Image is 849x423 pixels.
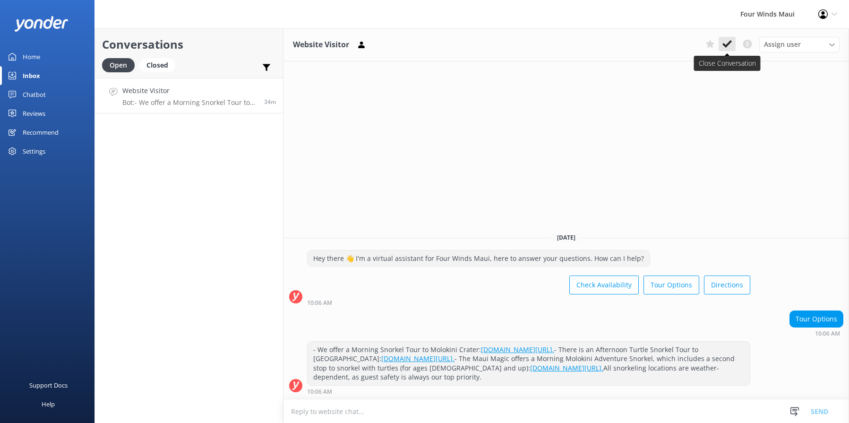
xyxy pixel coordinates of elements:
[790,311,843,327] div: Tour Options
[759,37,840,52] div: Assign User
[102,60,139,70] a: Open
[42,395,55,414] div: Help
[381,354,455,363] a: [DOMAIN_NAME][URL].
[102,35,276,53] h2: Conversations
[23,85,46,104] div: Chatbot
[23,142,45,161] div: Settings
[307,299,750,306] div: Oct 03 2025 10:06am (UTC -10:00) Pacific/Honolulu
[139,58,175,72] div: Closed
[481,345,554,354] a: [DOMAIN_NAME][URL].
[14,16,69,32] img: yonder-white-logo.png
[23,123,59,142] div: Recommend
[308,250,650,267] div: Hey there 👋 I'm a virtual assistant for Four Winds Maui, here to answer your questions. How can I...
[530,363,603,372] a: [DOMAIN_NAME][URL].
[95,78,283,113] a: Website VisitorBot:- We offer a Morning Snorkel Tour to Molokini Crater: [DOMAIN_NAME][URL]. - Th...
[264,98,276,106] span: Oct 03 2025 10:06am (UTC -10:00) Pacific/Honolulu
[551,233,581,242] span: [DATE]
[764,39,801,50] span: Assign user
[704,276,750,294] button: Directions
[23,66,40,85] div: Inbox
[643,276,699,294] button: Tour Options
[815,331,840,337] strong: 10:06 AM
[307,389,332,395] strong: 10:06 AM
[789,330,843,337] div: Oct 03 2025 10:06am (UTC -10:00) Pacific/Honolulu
[122,98,257,107] p: Bot: - We offer a Morning Snorkel Tour to Molokini Crater: [DOMAIN_NAME][URL]. - There is an Afte...
[23,104,45,123] div: Reviews
[23,47,40,66] div: Home
[139,60,180,70] a: Closed
[29,376,68,395] div: Support Docs
[569,276,639,294] button: Check Availability
[122,86,257,96] h4: Website Visitor
[102,58,135,72] div: Open
[308,342,750,385] div: - We offer a Morning Snorkel Tour to Molokini Crater: - There is an Afternoon Turtle Snorkel Tour...
[307,388,750,395] div: Oct 03 2025 10:06am (UTC -10:00) Pacific/Honolulu
[293,39,349,51] h3: Website Visitor
[307,300,332,306] strong: 10:06 AM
